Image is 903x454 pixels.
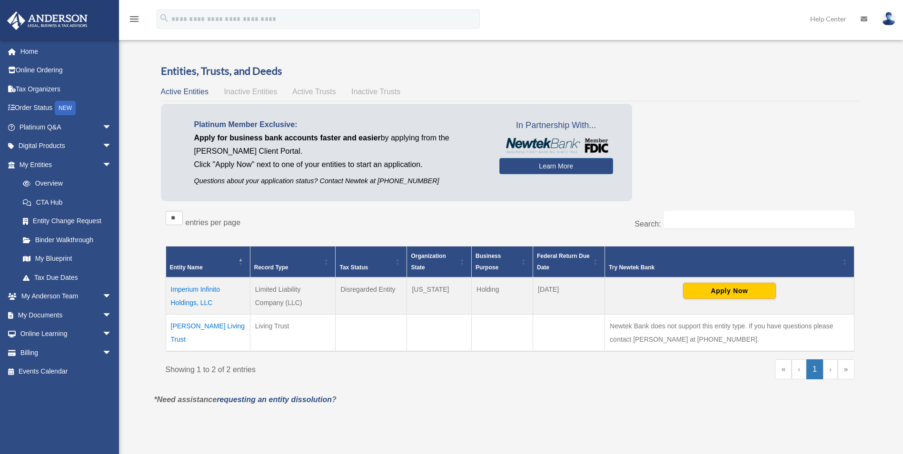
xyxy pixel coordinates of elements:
[339,264,368,271] span: Tax Status
[13,174,117,193] a: Overview
[129,13,140,25] i: menu
[4,11,90,30] img: Anderson Advisors Platinum Portal
[102,155,121,175] span: arrow_drop_down
[7,42,126,61] a: Home
[609,262,839,273] div: Try Newtek Bank
[154,395,337,404] em: *Need assistance ?
[292,88,336,96] span: Active Trusts
[472,277,533,315] td: Holding
[194,158,485,171] p: Click "Apply Now" next to one of your entities to start an application.
[7,306,126,325] a: My Documentsarrow_drop_down
[102,306,121,325] span: arrow_drop_down
[533,277,605,315] td: [DATE]
[217,395,332,404] a: requesting an entity dissolution
[102,137,121,156] span: arrow_drop_down
[499,158,613,174] a: Learn More
[7,155,121,174] a: My Entitiesarrow_drop_down
[7,99,126,118] a: Order StatusNEW
[13,230,121,249] a: Binder Walkthrough
[161,64,859,79] h3: Entities, Trusts, and Deeds
[166,314,250,351] td: [PERSON_NAME] Living Trust
[102,343,121,363] span: arrow_drop_down
[194,131,485,158] p: by applying from the [PERSON_NAME] Client Portal.
[407,277,472,315] td: [US_STATE]
[407,246,472,277] th: Organization State: Activate to sort
[194,134,381,142] span: Apply for business bank accounts faster and easier
[476,253,501,271] span: Business Purpose
[254,264,288,271] span: Record Type
[224,88,277,96] span: Inactive Entities
[683,283,776,299] button: Apply Now
[7,362,126,381] a: Events Calendar
[102,118,121,137] span: arrow_drop_down
[7,325,126,344] a: Online Learningarrow_drop_down
[250,277,336,315] td: Limited Liability Company (LLC)
[792,359,806,379] a: Previous
[250,246,336,277] th: Record Type: Activate to sort
[7,287,126,306] a: My Anderson Teamarrow_drop_down
[336,246,407,277] th: Tax Status: Activate to sort
[7,118,126,137] a: Platinum Q&Aarrow_drop_down
[823,359,838,379] a: Next
[102,325,121,344] span: arrow_drop_down
[194,175,485,187] p: Questions about your application status? Contact Newtek at [PHONE_NUMBER]
[102,287,121,306] span: arrow_drop_down
[806,359,823,379] a: 1
[838,359,854,379] a: Last
[775,359,792,379] a: First
[635,220,661,228] label: Search:
[166,359,503,376] div: Showing 1 to 2 of 2 entries
[7,343,126,362] a: Billingarrow_drop_down
[55,101,76,115] div: NEW
[336,277,407,315] td: Disregarded Entity
[186,218,241,227] label: entries per page
[129,17,140,25] a: menu
[166,277,250,315] td: Imperium Infinito Holdings, LLC
[7,137,126,156] a: Digital Productsarrow_drop_down
[411,253,446,271] span: Organization State
[351,88,400,96] span: Inactive Trusts
[170,264,203,271] span: Entity Name
[472,246,533,277] th: Business Purpose: Activate to sort
[13,268,121,287] a: Tax Due Dates
[13,193,121,212] a: CTA Hub
[161,88,208,96] span: Active Entities
[166,246,250,277] th: Entity Name: Activate to invert sorting
[605,314,854,351] td: Newtek Bank does not support this entity type. If you have questions please contact [PERSON_NAME]...
[499,118,613,133] span: In Partnership With...
[250,314,336,351] td: Living Trust
[537,253,590,271] span: Federal Return Due Date
[605,246,854,277] th: Try Newtek Bank : Activate to sort
[504,138,608,153] img: NewtekBankLogoSM.png
[13,212,121,231] a: Entity Change Request
[7,79,126,99] a: Tax Organizers
[159,13,169,23] i: search
[13,249,121,268] a: My Blueprint
[882,12,896,26] img: User Pic
[533,246,605,277] th: Federal Return Due Date: Activate to sort
[7,61,126,80] a: Online Ordering
[194,118,485,131] p: Platinum Member Exclusive:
